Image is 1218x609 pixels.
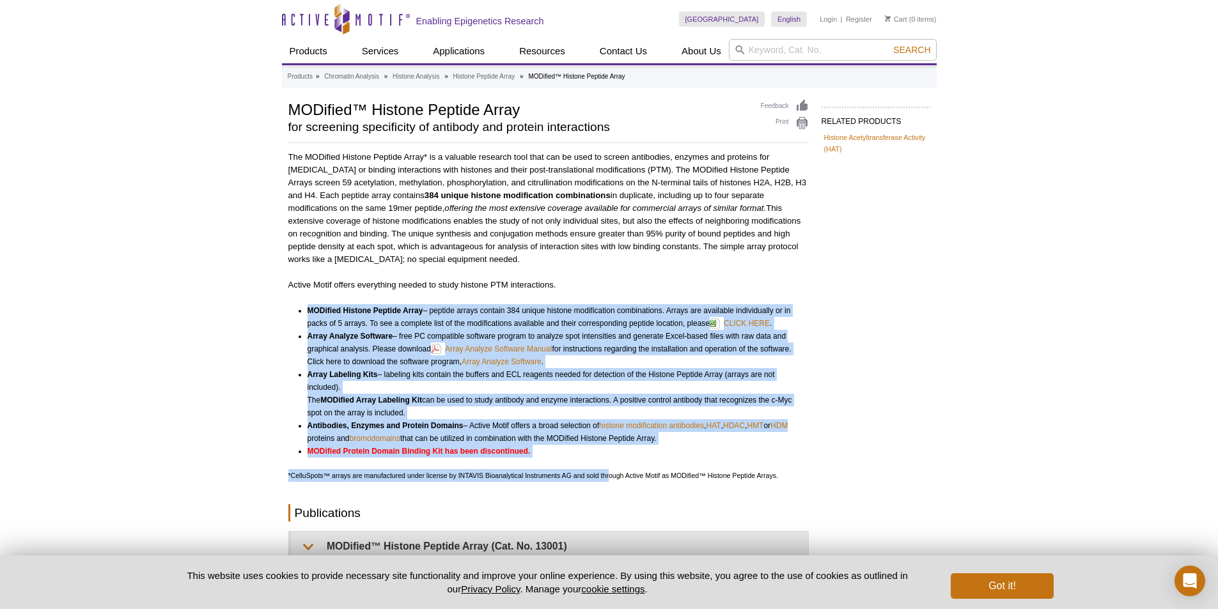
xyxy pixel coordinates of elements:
a: [GEOGRAPHIC_DATA] [679,12,765,27]
a: Array Analyze Software [462,355,542,368]
h2: Publications [288,504,809,521]
li: – peptide arrays contain 384 unique histone modification combinations. Arrays are available indiv... [308,304,797,330]
a: About Us [674,39,729,63]
button: Search [889,44,934,56]
p: This website uses cookies to provide necessary site functionality and improve your online experie... [165,569,930,596]
a: Applications [425,39,492,63]
li: – Active Motif offers a broad selection of , , , or proteins and that can be utilized in combinat... [308,419,797,445]
div: Open Intercom Messenger [1175,566,1205,596]
li: » [316,73,320,80]
h2: RELATED PRODUCTS [822,107,930,130]
a: Array Analyze Software Manual [431,341,552,357]
a: HDAC [723,419,745,432]
span: Search [893,45,930,55]
strong: MODified Array Labeling Kit [320,396,422,405]
a: Histone Analysis [393,71,439,82]
a: Resources [511,39,573,63]
h2: Enabling Epigenetics Research [416,15,544,27]
a: Products [282,39,335,63]
li: – labeling kits contain the buffers and ECL reagents needed for detection of the Histone Peptide ... [308,368,797,419]
strong: MODified Histone Peptide Array [308,306,423,315]
a: Products [288,71,313,82]
strong: MODified Protein Domain Binding Kit has been discontinued. [308,447,531,456]
p: Active Motif offers everything needed to study histone PTM interactions. [288,279,809,291]
input: Keyword, Cat. No. [729,39,937,61]
button: Got it! [951,573,1053,599]
i: offering the most extensive coverage available for commercial arrays of similar format. [444,203,766,213]
strong: 384 unique histone modification combinations [425,190,611,200]
a: Histone Acetyltransferase Activity (HAT) [824,132,928,155]
h2: for screening specificity of antibody and protein interactions [288,121,748,133]
summary: MODified™ Histone Peptide Array (Cat. No. 13001) [291,532,808,560]
a: Register [846,15,872,24]
a: Privacy Policy [461,583,520,594]
li: – free PC compatible software program to analyze spot intensities and generate Excel-based files ... [308,330,797,368]
li: » [444,73,448,80]
a: Histone Peptide Array [453,71,515,82]
a: Services [354,39,407,63]
a: histone modification antibodies [599,419,704,432]
li: | [841,12,843,27]
a: HDM [770,419,788,432]
li: » [384,73,388,80]
h1: MODified™ Histone Peptide Array [288,99,748,118]
strong: Array Analyze Software [308,332,393,341]
strong: Array Labeling Kits [308,370,378,379]
span: *CelluSpots™ arrays are manufactured under license by INTAVIS Bioanalytical Instruments AG and so... [288,472,778,479]
a: bromodomains [350,432,400,445]
a: English [771,12,807,27]
p: The MODified Histone Peptide Array* is a valuable research tool that can be used to screen antibo... [288,151,809,266]
a: HAT [707,419,721,432]
a: HMT [747,419,763,432]
a: Login [820,15,837,24]
a: Feedback [761,99,809,113]
li: MODified™ Histone Peptide Array [528,73,625,80]
a: CLICK HERE [710,316,770,331]
li: (0 items) [885,12,937,27]
a: Chromatin Analysis [324,71,379,82]
a: Print [761,116,809,130]
button: cookie settings [581,583,644,594]
a: Cart [885,15,907,24]
li: » [520,73,524,80]
a: Contact Us [592,39,655,63]
strong: Antibodies, Enzymes and Protein Domains [308,421,464,430]
img: Your Cart [885,15,891,22]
